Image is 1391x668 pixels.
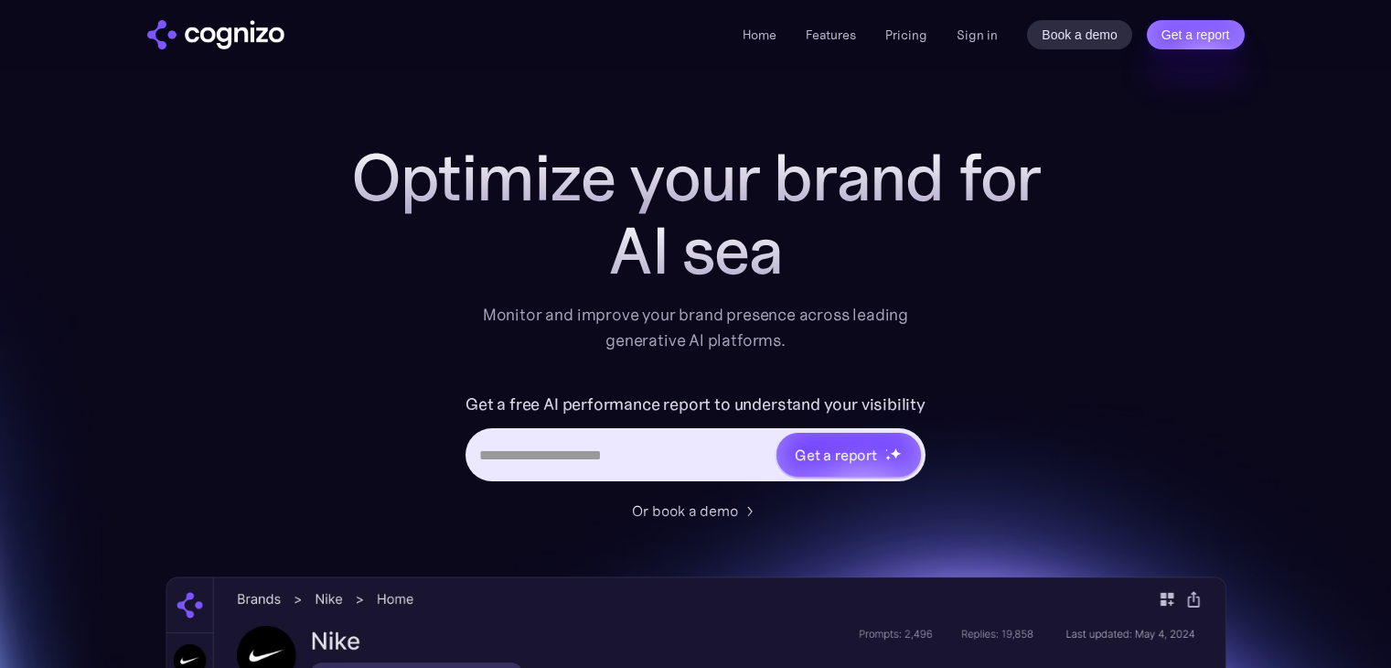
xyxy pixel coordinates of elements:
div: Get a report [795,444,877,466]
a: Sign in [957,24,998,46]
a: Home [743,27,776,43]
img: star [885,448,888,451]
a: Get a report [1147,20,1245,49]
div: Or book a demo [632,500,738,522]
img: star [885,455,892,461]
label: Get a free AI performance report to understand your visibility [465,390,926,419]
div: AI sea [330,214,1062,287]
img: star [890,447,902,459]
h1: Optimize your brand for [330,141,1062,214]
a: Book a demo [1027,20,1132,49]
div: Monitor and improve your brand presence across leading generative AI platforms. [471,302,921,353]
a: Or book a demo [632,500,760,522]
a: Pricing [885,27,927,43]
a: home [147,20,284,49]
img: cognizo logo [147,20,284,49]
a: Features [806,27,856,43]
a: Get a reportstarstarstar [775,431,923,479]
form: Hero URL Input Form [465,390,926,490]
